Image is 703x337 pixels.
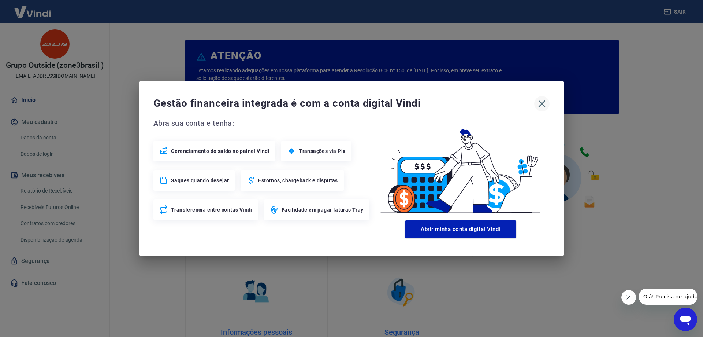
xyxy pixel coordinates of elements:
[153,117,372,129] span: Abra sua conta e tenha:
[621,290,636,305] iframe: Fechar mensagem
[639,289,697,305] iframe: Mensagem da empresa
[4,5,62,11] span: Olá! Precisa de ajuda?
[299,147,345,155] span: Transações via Pix
[258,177,338,184] span: Estornos, chargeback e disputas
[171,177,229,184] span: Saques quando desejar
[282,206,364,213] span: Facilidade em pagar faturas Tray
[372,117,550,217] img: Good Billing
[171,206,252,213] span: Transferência entre contas Vindi
[171,147,269,155] span: Gerenciamento do saldo no painel Vindi
[674,308,697,331] iframe: Botão para abrir a janela de mensagens
[405,220,516,238] button: Abrir minha conta digital Vindi
[153,96,534,111] span: Gestão financeira integrada é com a conta digital Vindi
